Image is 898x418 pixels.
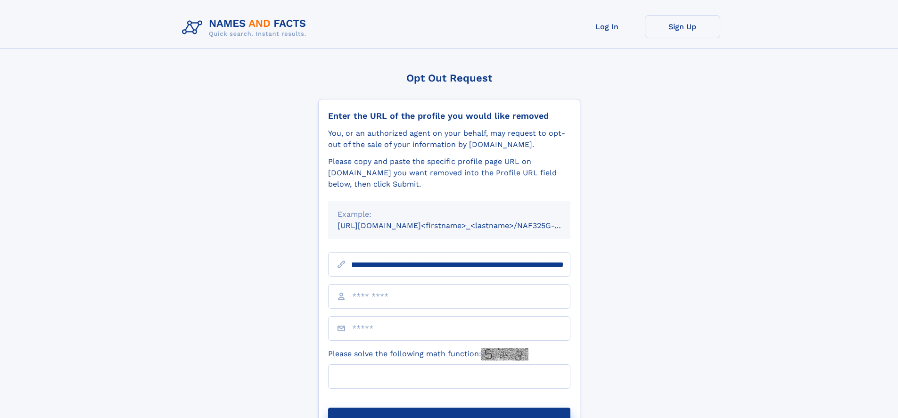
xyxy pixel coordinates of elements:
[318,72,580,84] div: Opt Out Request
[338,221,588,230] small: [URL][DOMAIN_NAME]<firstname>_<lastname>/NAF325G-xxxxxxxx
[328,156,570,190] div: Please copy and paste the specific profile page URL on [DOMAIN_NAME] you want removed into the Pr...
[645,15,720,38] a: Sign Up
[328,111,570,121] div: Enter the URL of the profile you would like removed
[328,348,528,361] label: Please solve the following math function:
[569,15,645,38] a: Log In
[178,15,314,41] img: Logo Names and Facts
[338,209,561,220] div: Example:
[328,128,570,150] div: You, or an authorized agent on your behalf, may request to opt-out of the sale of your informatio...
